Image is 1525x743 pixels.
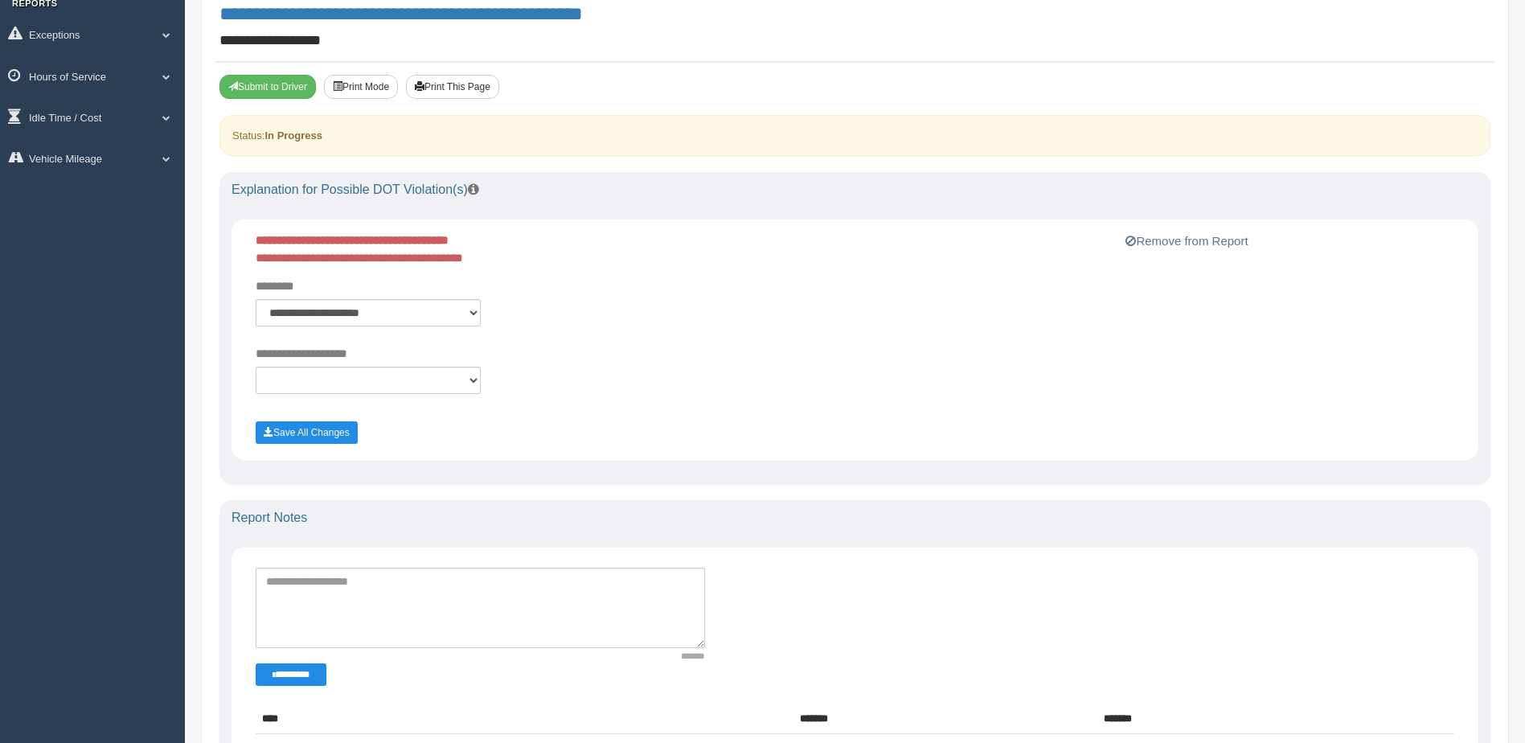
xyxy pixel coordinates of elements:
button: Print Mode [324,75,398,99]
strong: In Progress [264,129,322,142]
button: Change Filter Options [256,663,326,686]
button: Print This Page [406,75,499,99]
button: Save [256,421,358,444]
button: Submit To Driver [219,75,316,99]
button: Remove from Report [1121,232,1252,251]
div: Report Notes [219,500,1490,536]
div: Explanation for Possible DOT Violation(s) [219,172,1490,207]
div: Status: [219,115,1490,156]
